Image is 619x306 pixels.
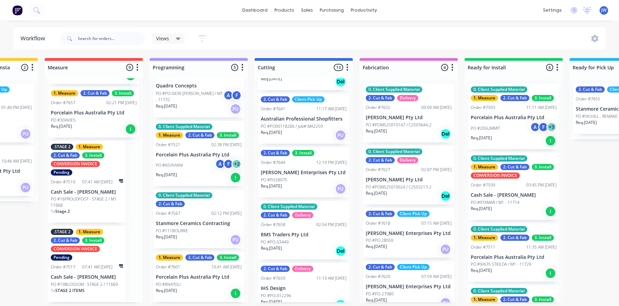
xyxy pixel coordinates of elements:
p: Porcelain Plus Australia Pty Ltd [51,110,137,116]
p: Req. [DATE] [261,245,282,251]
div: I [230,172,241,183]
div: 0. Client Supplied Material [471,226,527,232]
p: Req. [DATE] [576,120,597,126]
div: 3. Install [112,90,134,96]
p: PO #POMS25010024 / C2503213-2 [366,184,432,190]
div: 3. Install [292,150,314,156]
div: 0. Client Supplied Material [156,124,212,130]
div: CONVERSION INVOICE [51,246,100,252]
div: Order #7655 [576,96,600,102]
div: Order #7517 [51,264,75,270]
div: 0. Client Supplied Material1. Measure2. Cut & Fab3. InstallOrder #752102:38 PM [DATE]Porcelain Pl... [153,121,244,186]
div: 02:07 PM [DATE] [421,167,452,173]
p: PO #PO00118266 / Job# MA2259 [261,123,323,129]
div: purchasing [316,5,347,15]
div: 2. Cut & Fab3. InstallOrder #764412:19 PM [DATE][PERSON_NAME] Enterprises Pty LtdPO #PO28075Req.[... [258,147,349,197]
p: Cash Sale - [PERSON_NAME] [471,192,557,198]
p: Req. [DATE] [471,267,492,274]
div: PU [230,234,241,245]
div: PU [20,182,31,193]
div: Del [440,191,451,201]
div: 2. Cut & Fab [51,237,80,244]
div: PU [440,244,451,255]
div: Client Pick Up [292,96,324,102]
div: Order #7620 [366,274,390,280]
p: PO #PO-0430 [PERSON_NAME] / M1 - 11732 [156,91,223,103]
div: 0. Client Supplied Material [471,288,527,294]
div: 10:41 AM [DATE] [211,264,242,270]
div: 3. Install [532,235,554,241]
p: PO #PO-012296 [261,293,291,299]
div: F [538,122,548,132]
div: Order #7519 [51,179,75,185]
div: 1. Measure [471,164,498,170]
div: 3. Install [217,132,239,138]
p: PO #PO 28050 [366,237,393,244]
div: Order #7641 [261,106,285,112]
div: Del [335,246,346,256]
div: Delivery [397,95,418,101]
p: PO #9TAMAR / M1 - 11714 [471,199,519,206]
div: CONVERSION INVOICE [51,161,100,167]
div: Order #7632 [366,105,390,111]
div: products [271,5,298,15]
div: 12:19 PM [DATE] [316,159,347,166]
div: 0. Client Supplied Material [156,192,212,198]
div: Order #7567 [156,210,180,217]
div: I [545,135,556,146]
div: 0. Client Supplied Material1. Measure2. Cut & Fab3. InstallCONVERSION INVOICEOrder #750903:45 PM ... [468,153,559,220]
p: Req. [DATE] [471,206,492,212]
div: 1. Measure [51,90,78,96]
p: Req. [DATE] [471,135,492,141]
div: Order #751509:56 AM [DATE]Quadro ConceptsPO #PO-0430 [PERSON_NAME] / M1 - 11732AFReq.[DATE]PU [153,52,244,117]
p: Porcelain Plus Australia Pty Ltd [471,115,557,121]
div: settings [540,5,565,15]
div: 0. Client Supplied Material1. Measure2. Cut & Fab3. InstallOrder #751111:35 AM [DATE]Porcelain Pl... [468,223,559,282]
div: 2. Cut & Fab [366,157,395,163]
p: PO #POMS25010147 / C2503644-2 [366,122,432,128]
p: RMS Traders Pty Ltd [261,232,347,238]
p: Req. [DATE] [261,129,282,136]
div: 10:46 AM [DATE] [1,158,32,164]
div: 0. Client Supplied Material [261,204,317,210]
div: 2. Cut & Fab [500,296,529,303]
p: Req. [DATE] [261,76,282,82]
div: PU [335,130,346,141]
div: 2. Cut & FabClient Pick UpOrder #761807:15 AM [DATE][PERSON_NAME] Enterprises Pty LtdPO #PO 28050... [363,208,454,258]
p: [PERSON_NAME] Enterprises Pty Ltd [366,284,452,290]
div: 1. Measure [76,144,103,150]
div: 1. Measure [76,229,103,235]
div: 03:45 PM [DATE] [526,182,557,188]
div: Pending [51,254,72,261]
div: 09:09 AM [DATE] [421,105,452,111]
div: 2. Cut & Fab [51,152,80,158]
div: sales [298,5,316,15]
div: Pending [51,169,72,176]
div: Order #7657 [51,100,75,106]
div: .STAGE 2 [51,229,73,235]
p: PO #19BLOSSOM - STAGE 2 / 11669 [51,281,118,288]
p: Quadro Concepts [156,83,242,89]
div: 2. Cut & Fab [500,164,529,170]
div: 0. Client Supplied Material2. Cut & FabDeliveryOrder #763209:09 AM [DATE][PERSON_NAME] Pty LtdPO ... [363,84,454,142]
div: 0. Client Supplied Material [366,149,422,155]
div: 2. Cut & Fab [261,212,290,218]
p: Cash Sale - [PERSON_NAME] [51,189,123,195]
div: .STAGE 21. Measure2. Cut & Fab3. InstallCONVERSION INVOICEPendingOrder #751707:41 AM [DATE]Cash S... [48,226,126,302]
div: 07:41 AM [DATE] [82,179,112,185]
p: Porcelain Plus Australia Pty Ltd [156,152,242,158]
div: Client Pick Up [397,264,429,270]
div: Order #7627 [366,167,390,173]
p: PO #9/635 STKILDA / M1 - 11729 [471,261,531,267]
p: Australian Professional Shopfitters [261,116,347,122]
p: Req. [DATE] [261,299,282,305]
div: 2. Cut & Fab [366,95,395,101]
div: Delivery [292,266,313,272]
p: PO #65VIVIANI [156,162,183,168]
div: Workflow [20,34,48,43]
div: 1. Measure2. Cut & Fab3. InstallOrder #760110:41 AM [DATE]Porcelain Plus Australia Pty LtdPO #8NA... [153,252,244,302]
div: Order #7658 [261,222,285,228]
div: + 2 [231,159,242,169]
p: IHS Design [261,286,347,291]
div: Order #7503 [471,105,495,111]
